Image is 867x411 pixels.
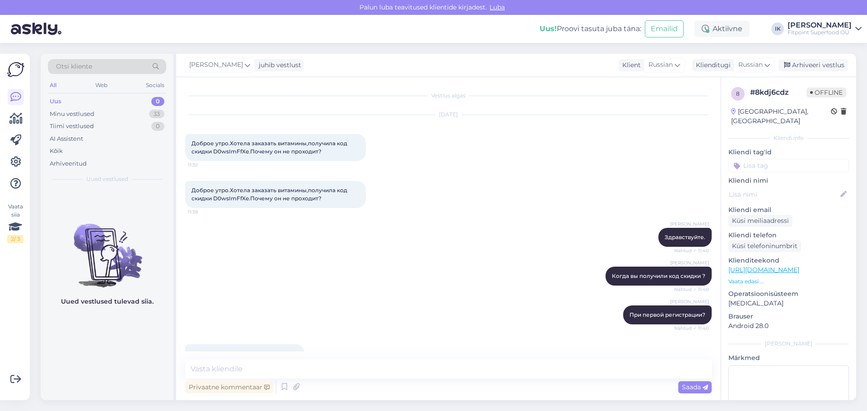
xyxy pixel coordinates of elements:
[191,350,298,357] span: Да,[DATE],когда зарегистрировалась
[648,60,673,70] span: Russian
[61,297,154,306] p: Uued vestlused tulevad siia.
[188,162,222,168] span: 11:32
[788,22,862,36] a: [PERSON_NAME]Fitpoint Superfood OÜ
[670,298,709,305] span: [PERSON_NAME]
[50,147,63,156] div: Kõik
[788,22,852,29] div: [PERSON_NAME]
[50,134,83,143] div: AI Assistent
[738,60,763,70] span: Russian
[728,134,849,142] div: Kliendi info
[50,159,87,168] div: Arhiveeritud
[728,205,849,215] p: Kliendi email
[728,266,799,274] a: [URL][DOMAIN_NAME]
[50,122,94,131] div: Tiimi vestlused
[612,272,705,279] span: Когда вы получили код скидки ?
[191,140,349,155] span: Доброе утро.Хотела заказать витамины,получила код скидки D0wsImFfXe.Почему он не проходит?
[670,259,709,266] span: [PERSON_NAME]
[255,60,301,70] div: juhib vestlust
[728,353,849,363] p: Märkmed
[149,110,164,119] div: 33
[93,79,109,91] div: Web
[750,87,806,98] div: # 8kdj6cdz
[771,23,784,35] div: IK
[674,325,709,332] span: Nähtud ✓ 11:40
[728,159,849,172] input: Lisa tag
[665,234,705,240] span: Здравствуйте.
[728,148,849,157] p: Kliendi tag'id
[7,235,23,243] div: 2 / 3
[728,215,792,227] div: Küsi meiliaadressi
[645,20,684,37] button: Emailid
[185,92,712,100] div: Vestlus algas
[806,88,846,97] span: Offline
[86,175,128,183] span: Uued vestlused
[728,231,849,240] p: Kliendi telefon
[540,23,641,34] div: Proovi tasuta juba täna:
[7,203,23,243] div: Vaata siia
[487,3,508,11] span: Luba
[185,381,273,393] div: Privaatne kommentaar
[56,62,92,71] span: Otsi kliente
[728,289,849,299] p: Operatsioonisüsteem
[729,189,839,199] input: Lisa nimi
[144,79,166,91] div: Socials
[682,383,708,391] span: Saada
[48,79,58,91] div: All
[41,208,173,289] img: No chats
[778,59,848,71] div: Arhiveeri vestlus
[674,286,709,293] span: Nähtud ✓ 11:40
[629,311,705,318] span: При первой регистрации?
[728,321,849,331] p: Android 28.0
[540,24,557,33] b: Uus!
[188,208,222,215] span: 11:38
[736,90,740,97] span: 8
[50,97,61,106] div: Uus
[191,187,349,202] span: Доброе утро.Хотела заказать витамины,получила код скидки D0wsImFfXe.Почему он не проходит?
[674,247,709,254] span: Nähtud ✓ 11:40
[788,29,852,36] div: Fitpoint Superfood OÜ
[695,21,750,37] div: Aktiivne
[151,122,164,131] div: 0
[731,107,831,126] div: [GEOGRAPHIC_DATA], [GEOGRAPHIC_DATA]
[728,312,849,321] p: Brauser
[670,221,709,227] span: [PERSON_NAME]
[728,340,849,348] div: [PERSON_NAME]
[151,97,164,106] div: 0
[619,60,641,70] div: Klient
[728,299,849,308] p: [MEDICAL_DATA]
[189,60,243,70] span: [PERSON_NAME]
[728,176,849,185] p: Kliendi nimi
[728,277,849,286] p: Vaata edasi ...
[185,111,712,119] div: [DATE]
[728,240,801,252] div: Küsi telefoninumbrit
[692,60,731,70] div: Klienditugi
[50,110,94,119] div: Minu vestlused
[728,256,849,265] p: Klienditeekond
[7,61,24,78] img: Askly Logo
